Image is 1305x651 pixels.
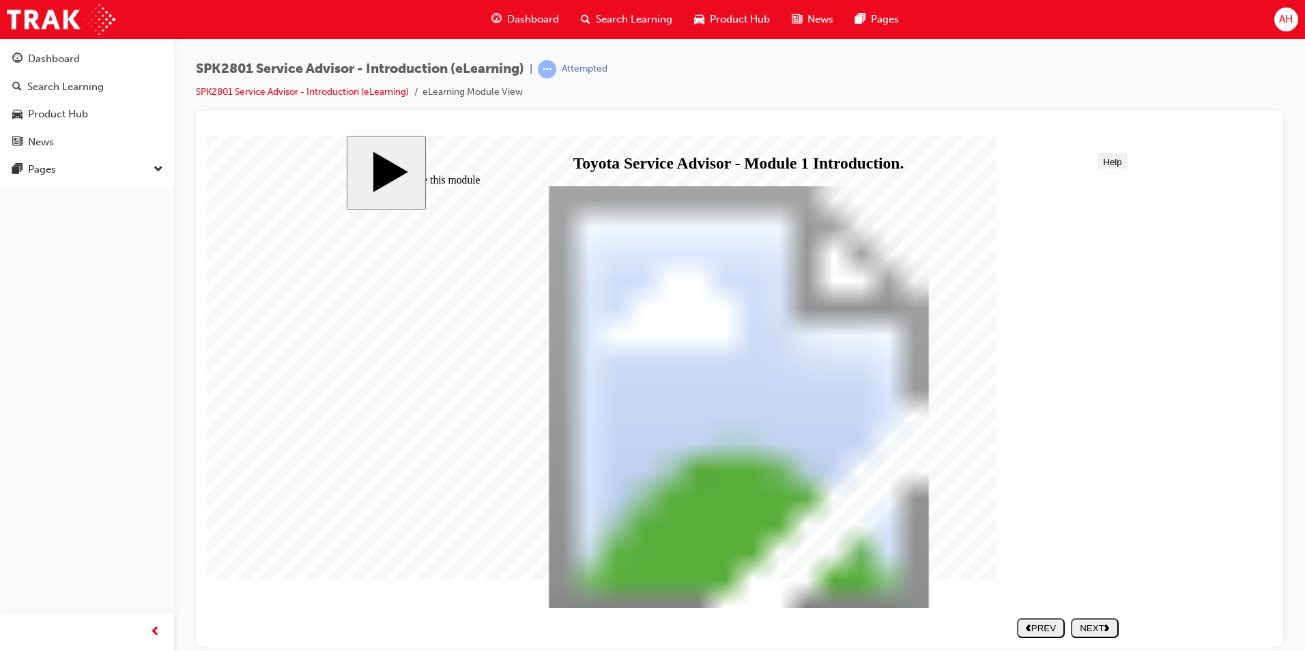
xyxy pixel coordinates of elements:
span: guage-icon [491,11,502,28]
span: search-icon [581,11,590,28]
span: Product Hub [710,12,770,27]
button: DashboardSearch LearningProduct HubNews [5,44,169,157]
a: pages-iconPages [844,5,910,33]
a: Dashboard [5,46,169,72]
span: news-icon [792,11,802,28]
span: News [807,12,833,27]
span: prev-icon [150,624,160,641]
span: | [530,61,532,77]
button: AH [1274,8,1298,31]
a: news-iconNews [781,5,844,33]
span: AH [1279,12,1293,27]
span: Pages [871,12,899,27]
button: Pages [5,157,169,182]
span: Search Learning [596,12,672,27]
span: news-icon [12,136,23,149]
span: down-icon [154,161,163,179]
div: Product Hub [28,106,88,122]
div: News [28,134,54,150]
span: pages-icon [12,164,23,176]
li: eLearning Module View [422,85,523,100]
img: Trak [7,4,115,35]
a: guage-iconDashboard [481,5,570,33]
span: SPK2801 Service Advisor - Introduction (eLearning) [196,61,524,77]
span: car-icon [12,108,23,121]
div: Attempted [562,63,607,76]
a: car-iconProduct Hub [683,5,781,33]
span: Dashboard [507,12,559,27]
span: pages-icon [855,11,865,28]
span: car-icon [694,11,704,28]
a: Product Hub [5,102,169,127]
a: News [5,130,169,155]
div: Search Learning [27,79,104,95]
span: guage-icon [12,53,23,66]
div: Dashboard [28,51,80,67]
span: search-icon [12,81,22,93]
div: Pages [28,162,56,177]
a: search-iconSearch Learning [570,5,683,33]
a: Search Learning [5,74,169,100]
a: SPK2801 Service Advisor - Introduction (eLearning) [196,86,409,98]
span: learningRecordVerb_ATTEMPT-icon [538,60,556,78]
